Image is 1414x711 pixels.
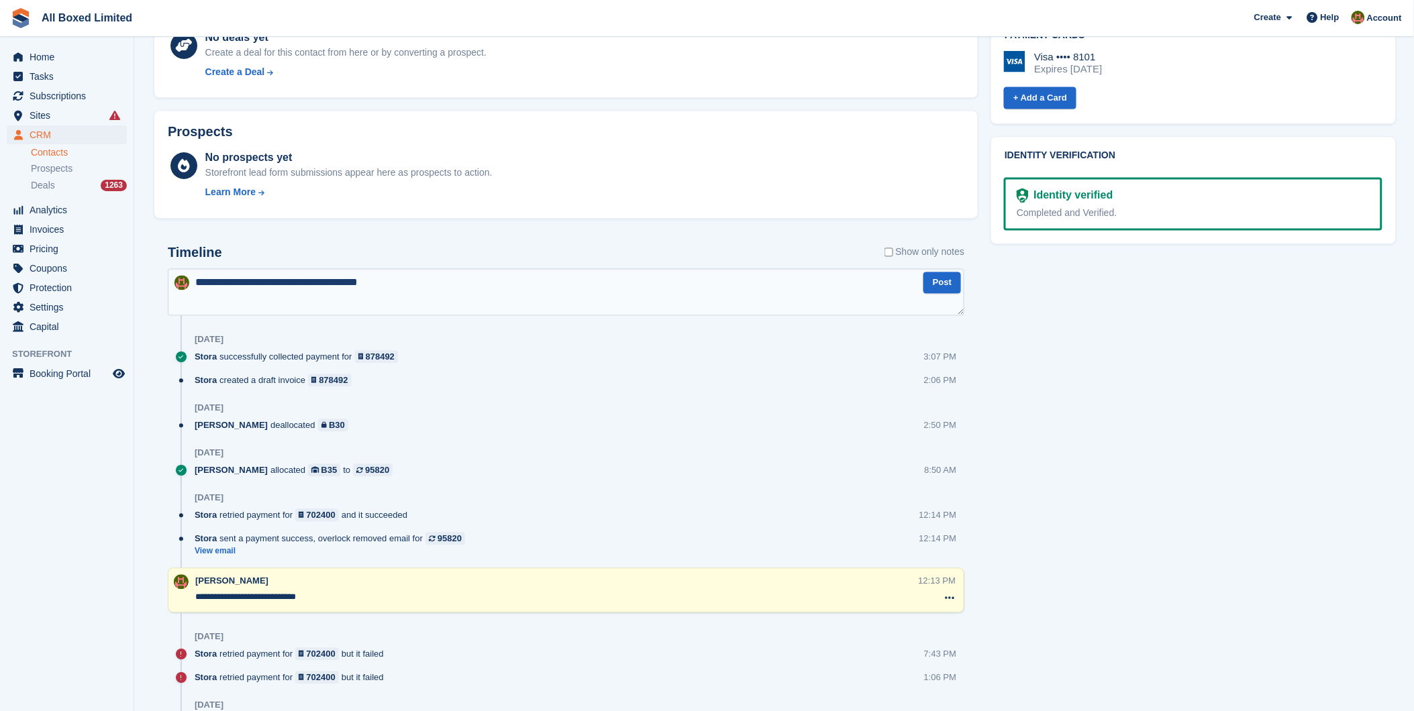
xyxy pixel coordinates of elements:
[195,464,399,477] div: allocated to
[174,575,189,590] img: Sharon Hawkins
[195,351,217,364] span: Stora
[425,533,465,545] a: 95820
[195,509,414,522] div: retried payment for and it succeeded
[30,67,110,86] span: Tasks
[1029,188,1113,204] div: Identity verified
[205,65,487,79] a: Create a Deal
[31,178,127,193] a: Deals 1263
[195,671,217,684] span: Stora
[7,278,127,297] a: menu
[7,67,127,86] a: menu
[205,186,256,200] div: Learn More
[30,239,110,258] span: Pricing
[919,533,957,545] div: 12:14 PM
[7,87,127,105] a: menu
[195,700,223,711] div: [DATE]
[205,150,493,166] div: No prospects yet
[366,351,395,364] div: 878492
[168,245,222,261] h2: Timeline
[1034,51,1102,63] div: Visa •••• 8101
[195,648,217,661] span: Stora
[195,374,217,387] span: Stora
[924,374,956,387] div: 2:06 PM
[307,509,336,522] div: 702400
[7,317,127,336] a: menu
[7,239,127,258] a: menu
[174,276,189,290] img: Sharon Hawkins
[31,179,55,192] span: Deals
[1017,188,1028,203] img: Identity Verification Ready
[885,245,965,260] label: Show only notes
[295,671,339,684] a: 702400
[438,533,462,545] div: 95820
[329,419,345,432] div: B30
[1017,207,1369,221] div: Completed and Verified.
[308,374,352,387] a: 878492
[7,259,127,278] a: menu
[30,298,110,317] span: Settings
[195,419,268,432] span: [PERSON_NAME]
[205,186,493,200] a: Learn More
[195,419,355,432] div: deallocated
[924,419,956,432] div: 2:50 PM
[365,464,389,477] div: 95820
[30,48,110,66] span: Home
[109,110,120,121] i: Smart entry sync failures have occurred
[31,146,127,159] a: Contacts
[168,125,233,140] h2: Prospects
[111,366,127,382] a: Preview store
[30,125,110,144] span: CRM
[7,298,127,317] a: menu
[30,317,110,336] span: Capital
[1005,151,1382,162] h2: Identity verification
[318,419,348,432] a: B30
[31,162,127,176] a: Prospects
[7,125,127,144] a: menu
[7,364,127,383] a: menu
[7,220,127,239] a: menu
[1004,51,1025,72] img: Visa Logo
[11,8,31,28] img: stora-icon-8386f47178a22dfd0bd8f6a31ec36ba5ce8667c1dd55bd0f319d3a0aa187defe.svg
[195,533,472,545] div: sent a payment success, overlock removed email for
[1004,87,1076,109] a: + Add a Card
[295,509,339,522] a: 702400
[205,65,265,79] div: Create a Deal
[885,245,893,260] input: Show only notes
[925,464,957,477] div: 8:50 AM
[195,464,268,477] span: [PERSON_NAME]
[7,201,127,219] a: menu
[7,106,127,125] a: menu
[1352,11,1365,24] img: Sharon Hawkins
[195,632,223,643] div: [DATE]
[195,671,391,684] div: retried payment for but it failed
[1367,11,1402,25] span: Account
[195,403,223,414] div: [DATE]
[195,335,223,345] div: [DATE]
[295,648,339,661] a: 702400
[923,272,961,294] button: Post
[101,180,127,191] div: 1263
[195,493,223,504] div: [DATE]
[924,648,956,661] div: 7:43 PM
[30,259,110,278] span: Coupons
[307,648,336,661] div: 702400
[7,48,127,66] a: menu
[205,166,493,180] div: Storefront lead form submissions appear here as prospects to action.
[319,374,348,387] div: 878492
[195,374,358,387] div: created a draft invoice
[195,509,217,522] span: Stora
[355,351,399,364] a: 878492
[30,201,110,219] span: Analytics
[195,448,223,459] div: [DATE]
[30,106,110,125] span: Sites
[205,46,487,60] div: Create a deal for this contact from here or by converting a prospect.
[31,162,72,175] span: Prospects
[1254,11,1281,24] span: Create
[321,464,338,477] div: B35
[919,575,956,588] div: 12:13 PM
[919,509,957,522] div: 12:14 PM
[307,671,336,684] div: 702400
[195,533,217,545] span: Stora
[195,576,268,586] span: [PERSON_NAME]
[308,464,340,477] a: B35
